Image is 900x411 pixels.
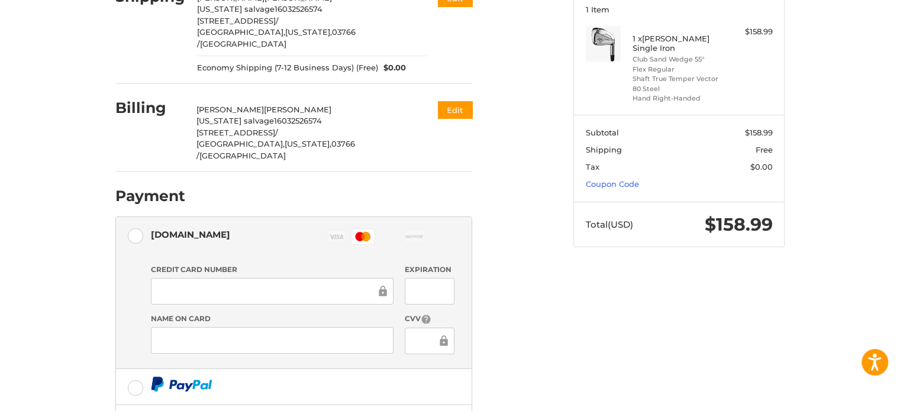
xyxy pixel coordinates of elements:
[196,105,264,114] span: [PERSON_NAME]
[285,27,332,37] span: [US_STATE],
[197,27,285,37] span: [GEOGRAPHIC_DATA],
[750,162,773,171] span: $0.00
[197,62,378,74] span: Economy Shipping (7-12 Business Days) (Free)
[275,128,280,137] span: / ​
[586,145,622,154] span: Shipping
[115,187,185,205] h2: Payment
[276,16,281,25] span: / ​
[275,4,322,14] span: 16032526574
[633,74,723,93] li: Shaft True Temper Vector 80 Steel
[586,179,639,189] a: Coupon Code
[405,313,454,325] label: CVV
[378,62,407,74] span: $0.00
[438,101,472,118] button: Edit
[264,105,331,114] span: [PERSON_NAME]
[151,313,393,324] label: Name on Card
[274,116,322,125] span: 16032526574
[285,139,331,148] span: [US_STATE],
[196,128,275,137] span: [STREET_ADDRESS]
[633,34,723,53] h4: 1 x [PERSON_NAME] Single Iron
[196,116,274,125] span: [US_STATE] salvage
[405,264,454,275] label: Expiration
[633,93,723,103] li: Hand Right-Handed
[197,27,356,48] span: 03766 /
[726,26,773,38] div: $158.99
[151,225,230,244] div: [DOMAIN_NAME]
[151,264,393,275] label: Credit Card Number
[200,39,286,48] span: [GEOGRAPHIC_DATA]
[633,54,723,64] li: Club Sand Wedge 55°
[151,377,212,391] img: PayPal icon
[196,139,285,148] span: [GEOGRAPHIC_DATA],
[586,219,633,230] span: Total (USD)
[197,16,276,25] span: [STREET_ADDRESS]
[586,162,599,171] span: Tax
[197,4,275,14] span: [US_STATE] salvage
[705,213,773,235] span: $158.99
[633,64,723,75] li: Flex Regular
[745,128,773,137] span: $158.99
[586,128,619,137] span: Subtotal
[756,145,773,154] span: Free
[115,99,185,117] h2: Billing
[196,139,355,160] span: 03766 /
[586,5,773,14] h3: 1 Item
[199,151,286,160] span: [GEOGRAPHIC_DATA]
